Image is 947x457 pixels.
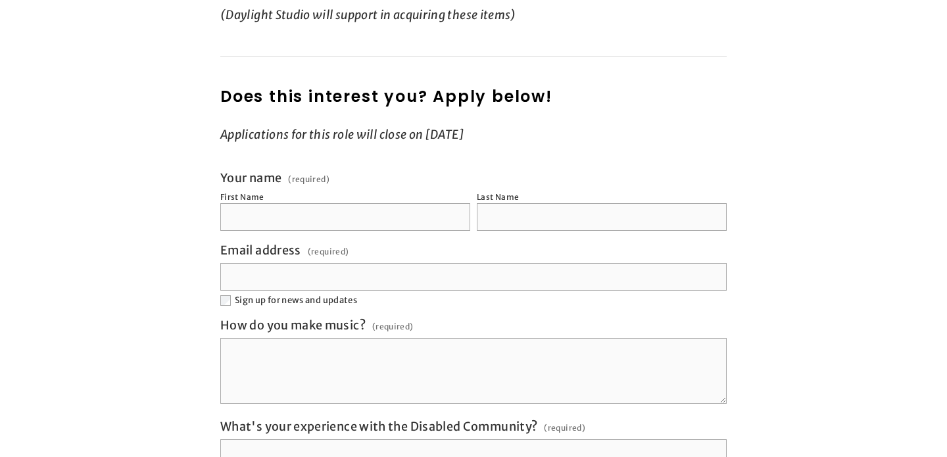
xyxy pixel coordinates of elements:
[477,192,519,202] div: Last Name
[220,243,301,258] span: Email address
[220,85,727,108] h2: Does this interest you? Apply below!
[220,170,281,185] span: Your name
[220,419,537,434] span: What's your experience with the Disabled Community?
[372,318,414,335] span: (required)
[235,295,357,306] span: Sign up for news and updates
[220,295,231,306] input: Sign up for news and updates
[308,243,349,260] span: (required)
[220,318,366,333] span: How do you make music?
[220,192,264,202] div: First Name
[220,7,516,22] em: (Daylight Studio will support in acquiring these items)
[288,176,329,183] span: (required)
[544,419,585,437] span: (required)
[220,127,464,142] em: Applications for this role will close on [DATE]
